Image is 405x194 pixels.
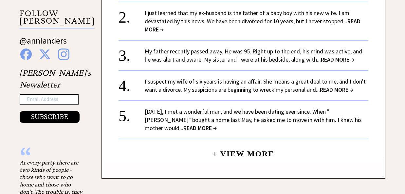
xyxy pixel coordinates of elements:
[119,77,145,89] div: 4.
[58,48,69,60] img: instagram%20blue.png
[145,78,366,93] a: I suspect my wife of six years is having an affair. She means a great deal to me, and I don't wan...
[321,56,354,63] span: READ MORE →
[20,94,79,105] input: Email Address
[119,47,145,59] div: 3.
[145,108,362,132] a: [DATE], I met a wonderful man, and we have been dating ever since. When "[PERSON_NAME]" bought a ...
[20,10,95,29] p: FOLLOW [PERSON_NAME]
[119,107,145,120] div: 5.
[39,48,51,60] img: x%20blue.png
[320,86,353,93] span: READ MORE →
[145,48,362,63] a: My father recently passed away. He was 95. Right up to the end, his mind was active, and he was a...
[20,67,91,123] div: [PERSON_NAME]'s Newsletter
[119,9,145,21] div: 2.
[145,9,360,33] a: I just learned that my ex-husband is the father of a baby boy with his new wife. I am devastated ...
[20,152,85,159] div: “
[20,111,80,123] button: SUBSCRIBE
[183,124,217,132] span: READ MORE →
[20,48,32,60] img: facebook%20blue.png
[212,144,274,158] a: + View More
[145,17,360,33] span: READ MORE →
[20,35,67,52] a: @annlanders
